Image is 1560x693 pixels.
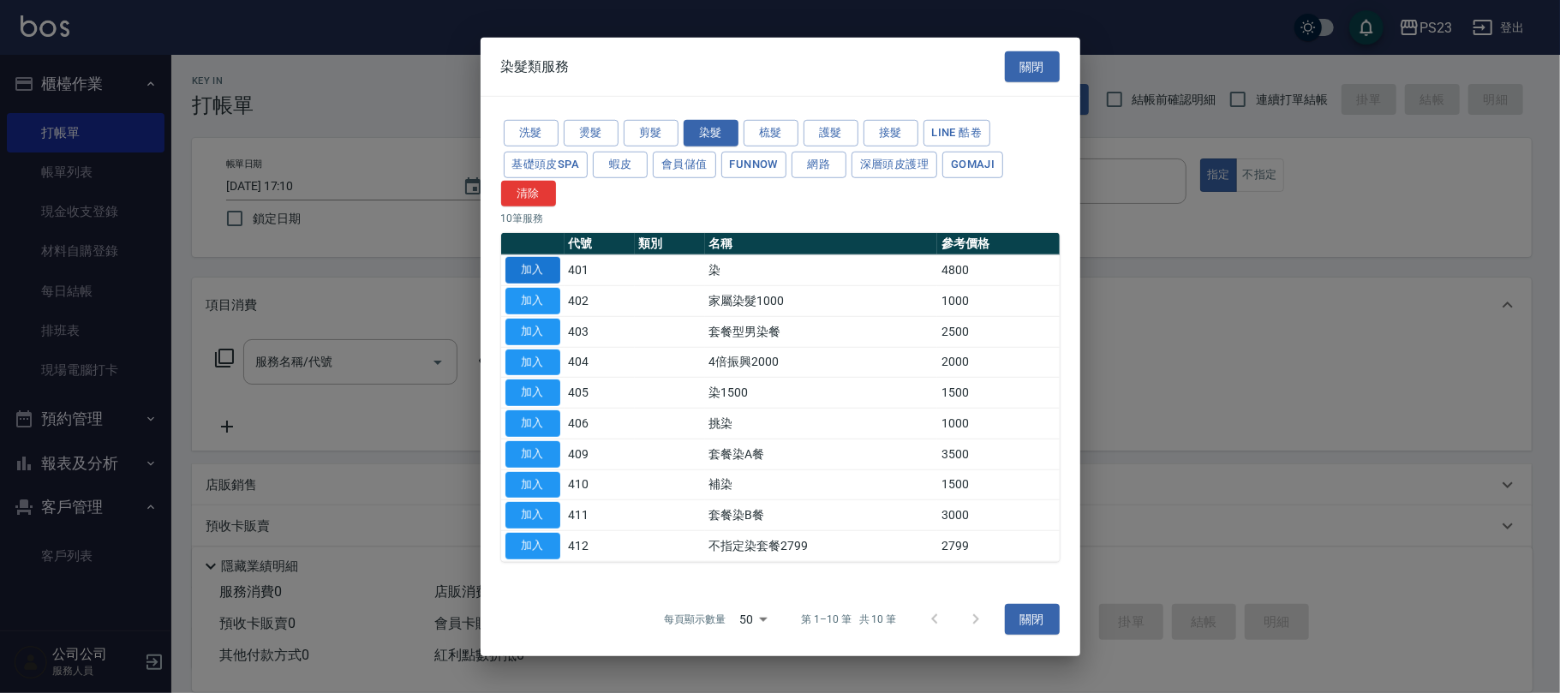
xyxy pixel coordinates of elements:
th: 類別 [635,233,705,255]
button: 加入 [505,288,560,314]
button: 加入 [505,349,560,375]
td: 染1500 [705,378,938,409]
td: 不指定染套餐2799 [705,530,938,561]
th: 名稱 [705,233,938,255]
button: 加入 [505,533,560,559]
td: 染 [705,255,938,286]
button: LINE 酷卷 [923,120,991,146]
p: 每頁顯示數量 [664,612,726,627]
td: 2799 [937,530,1059,561]
button: 加入 [505,471,560,498]
td: 2500 [937,316,1059,347]
button: 剪髮 [624,120,678,146]
td: 3000 [937,500,1059,531]
td: 405 [565,378,635,409]
td: 1000 [937,408,1059,439]
td: 1500 [937,378,1059,409]
td: 3500 [937,439,1059,469]
button: FUNNOW [721,152,786,178]
td: 4倍振興2000 [705,347,938,378]
td: 410 [565,469,635,500]
td: 406 [565,408,635,439]
button: 深層頭皮護理 [852,152,937,178]
td: 401 [565,255,635,286]
button: 會員儲值 [653,152,716,178]
td: 411 [565,500,635,531]
td: 4800 [937,255,1059,286]
div: 50 [732,596,774,642]
button: 接髮 [864,120,918,146]
button: 洗髮 [504,120,559,146]
td: 套餐型男染餐 [705,316,938,347]
th: 參考價格 [937,233,1059,255]
td: 套餐染A餐 [705,439,938,469]
td: 409 [565,439,635,469]
button: 關閉 [1005,51,1060,82]
p: 10 筆服務 [501,211,1060,226]
button: 燙髮 [564,120,619,146]
button: 加入 [505,502,560,529]
span: 染髮類服務 [501,58,570,75]
td: 402 [565,285,635,316]
button: 加入 [505,379,560,406]
p: 第 1–10 筆 共 10 筆 [801,612,896,627]
button: 護髮 [804,120,858,146]
button: 網路 [792,152,846,178]
td: 403 [565,316,635,347]
button: 蝦皮 [593,152,648,178]
button: 關閉 [1005,603,1060,635]
td: 挑染 [705,408,938,439]
td: 補染 [705,469,938,500]
button: 加入 [505,441,560,468]
button: 加入 [505,257,560,284]
button: 梳髮 [744,120,798,146]
button: Gomaji [942,152,1003,178]
button: 染髮 [684,120,738,146]
th: 代號 [565,233,635,255]
td: 1500 [937,469,1059,500]
button: 清除 [501,180,556,206]
td: 家屬染髮1000 [705,285,938,316]
td: 412 [565,530,635,561]
button: 加入 [505,410,560,437]
td: 2000 [937,347,1059,378]
td: 404 [565,347,635,378]
td: 套餐染B餐 [705,500,938,531]
button: 基礎頭皮SPA [504,152,589,178]
td: 1000 [937,285,1059,316]
button: 加入 [505,319,560,345]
